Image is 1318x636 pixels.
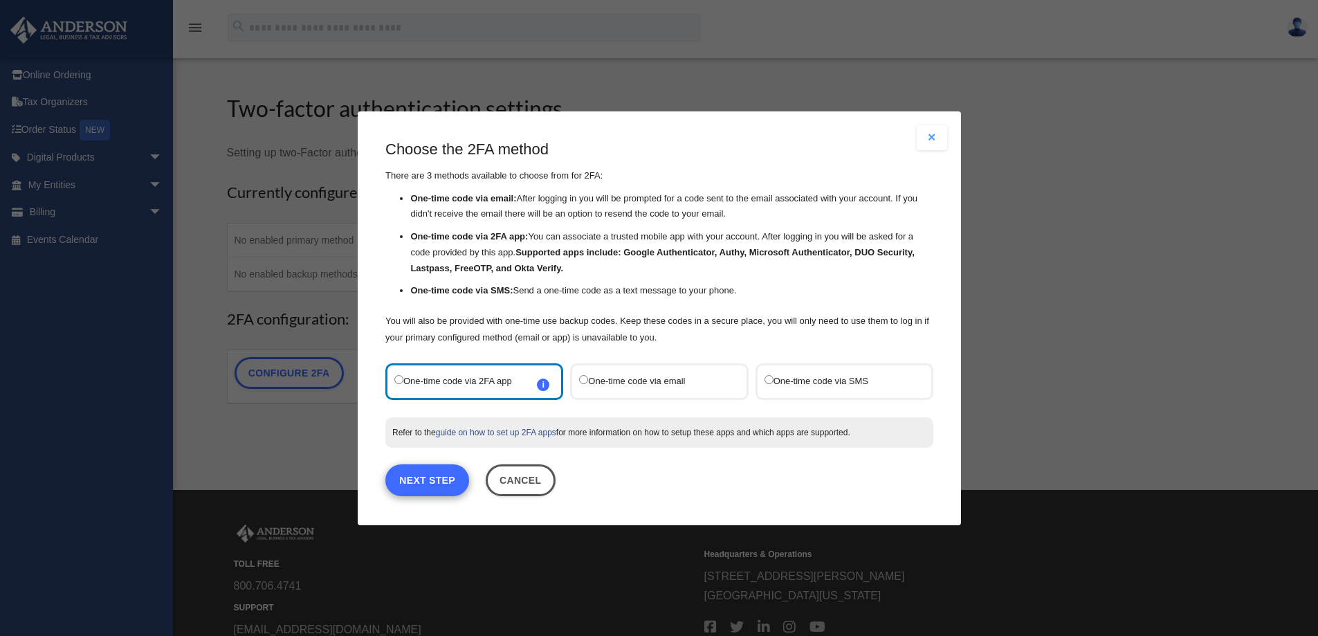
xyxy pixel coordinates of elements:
[385,312,933,345] p: You will also be provided with one-time use backup codes. Keep these codes in a secure place, you...
[764,372,910,390] label: One-time code via SMS
[410,283,933,299] li: Send a one-time code as a text message to your phone.
[579,372,725,390] label: One-time code via email
[764,374,773,383] input: One-time code via SMS
[385,139,933,346] div: There are 3 methods available to choose from for 2FA:
[579,374,588,383] input: One-time code via email
[385,464,469,496] a: Next Step
[410,192,516,203] strong: One-time code via email:
[385,417,933,447] div: Refer to the for more information on how to setup these apps and which apps are supported.
[410,285,513,296] strong: One-time code via SMS:
[917,125,947,150] button: Close modal
[410,229,933,276] li: You can associate a trusted mobile app with your account. After logging in you will be asked for ...
[394,372,540,390] label: One-time code via 2FA app
[410,247,914,273] strong: Supported apps include: Google Authenticator, Authy, Microsoft Authenticator, DUO Security, Lastp...
[385,139,933,161] h3: Choose the 2FA method
[410,190,933,222] li: After logging in you will be prompted for a code sent to the email associated with your account. ...
[435,427,556,437] a: guide on how to set up 2FA apps
[410,231,528,242] strong: One-time code via 2FA app:
[537,378,549,390] span: i
[394,374,403,383] input: One-time code via 2FA appi
[485,464,555,496] button: Close this dialog window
